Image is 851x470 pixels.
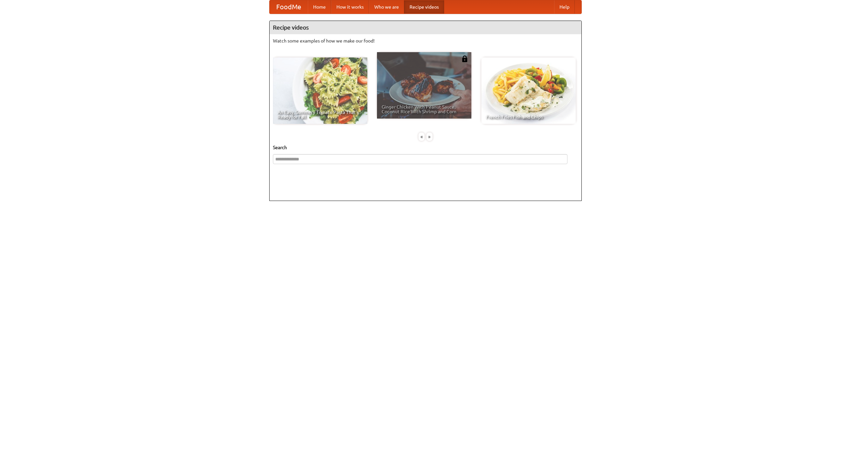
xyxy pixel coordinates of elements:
[554,0,575,14] a: Help
[278,110,363,119] span: An Easy, Summery Tomato Pasta That's Ready for Fall
[273,144,578,151] h5: Search
[426,133,432,141] div: »
[404,0,444,14] a: Recipe videos
[270,0,308,14] a: FoodMe
[270,21,581,34] h4: Recipe videos
[461,55,468,62] img: 483408.png
[308,0,331,14] a: Home
[486,115,571,119] span: French Fries Fish and Chips
[419,133,425,141] div: «
[273,38,578,44] p: Watch some examples of how we make our food!
[331,0,369,14] a: How it works
[369,0,404,14] a: Who we are
[273,57,367,124] a: An Easy, Summery Tomato Pasta That's Ready for Fall
[481,57,576,124] a: French Fries Fish and Chips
